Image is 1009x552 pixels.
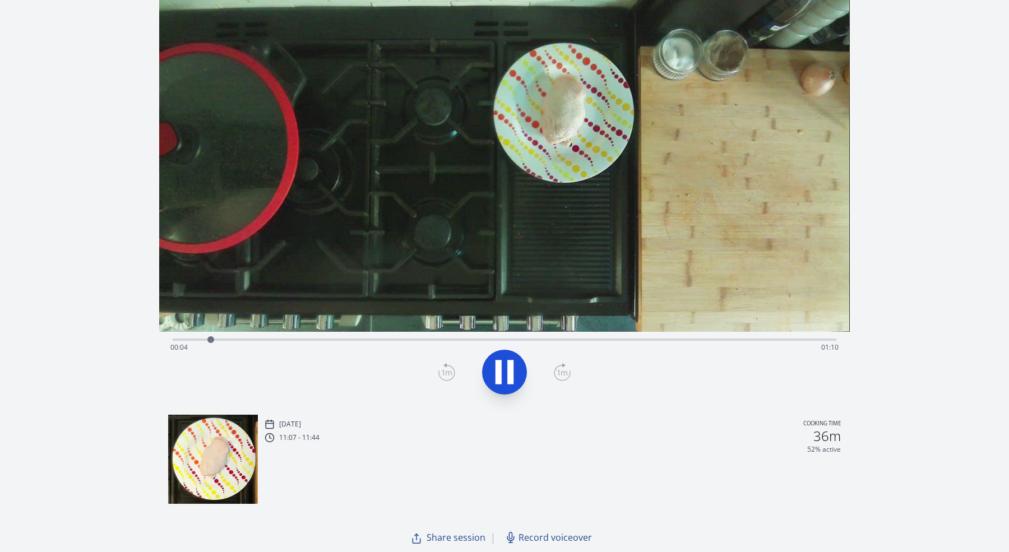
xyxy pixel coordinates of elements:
span: 01:10 [821,342,839,352]
span: | [490,530,496,545]
h2: 36m [813,429,841,443]
p: 52% active [807,445,841,454]
span: 00:04 [170,342,188,352]
p: Cooking time [803,419,841,429]
span: Record voiceover [519,531,592,544]
img: 251009100840_thumb.jpeg [168,415,257,504]
p: 11:07 - 11:44 [279,433,320,442]
a: Record voiceover [501,526,599,549]
span: Share session [427,531,485,544]
p: [DATE] [279,420,301,429]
